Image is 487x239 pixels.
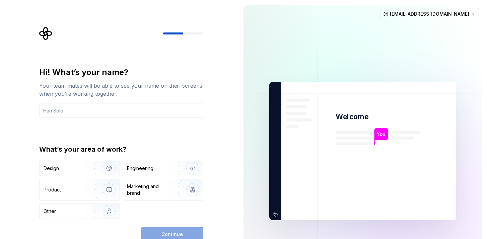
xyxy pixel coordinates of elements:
[380,8,479,20] button: [EMAIL_ADDRESS][DOMAIN_NAME]
[39,145,203,154] div: What’s your area of work?
[336,112,368,122] p: Welcome
[39,67,203,78] div: Hi! What’s your name?
[44,186,61,193] div: Product
[44,208,56,215] div: Other
[127,165,153,172] div: Engineering
[39,103,203,118] input: Han Solo
[376,131,386,138] p: You
[390,11,469,17] span: [EMAIL_ADDRESS][DOMAIN_NAME]
[39,82,203,98] div: Your team mates will be able to see your name on their screens when you’re working together.
[39,27,53,40] svg: Supernova Logo
[127,183,172,196] div: Marketing and brand
[44,165,59,172] div: Design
